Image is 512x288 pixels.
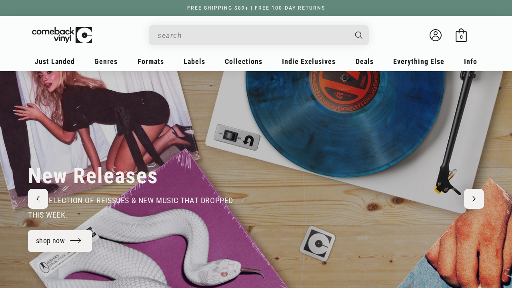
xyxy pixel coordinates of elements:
span: Just Landed [35,57,75,66]
span: Labels [184,57,205,66]
button: Search [348,25,370,45]
span: Indie Exclusives [282,57,336,66]
input: search [158,27,347,44]
span: Everything Else [393,57,444,66]
span: Formats [138,57,164,66]
span: 0 [460,34,463,40]
a: FREE SHIPPING $89+ | FREE 100-DAY RETURNS [179,5,333,11]
span: our selection of reissues & new music that dropped this week. [28,196,233,220]
a: shop now [28,230,92,252]
div: Search [149,25,369,45]
span: Info [464,57,477,66]
span: Deals [356,57,374,66]
h2: New Releases [28,163,158,189]
span: Collections [225,57,262,66]
span: Genres [94,57,118,66]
